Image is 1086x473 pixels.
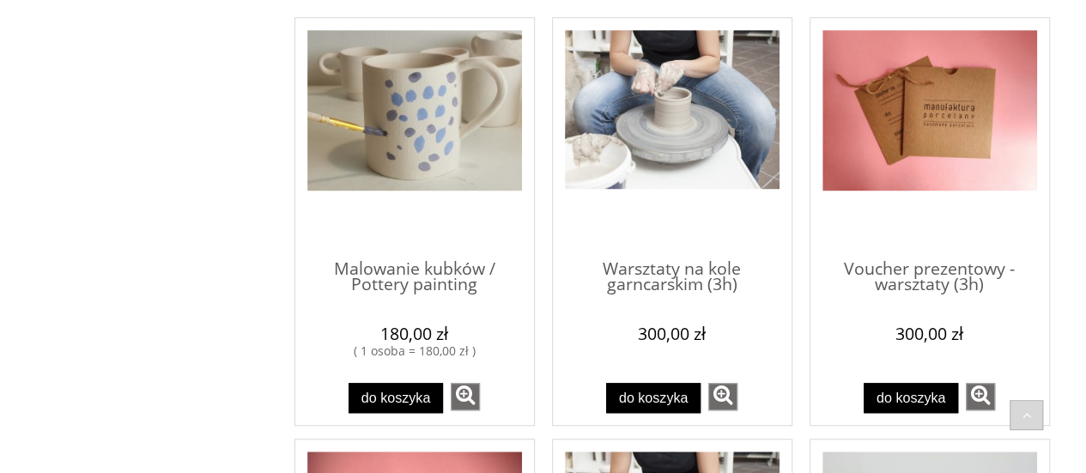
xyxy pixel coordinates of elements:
span: Do koszyka [361,390,431,405]
img: Voucher prezentowy - warsztaty (3h) [822,30,1037,191]
span: Do koszyka [877,390,946,405]
button: Do koszyka Malowanie kubków / Pottery painting [349,383,443,413]
a: Voucher prezentowy - warsztaty (3h) [822,245,1037,312]
span: Do koszyka [619,390,689,405]
span: Voucher prezentowy - warsztaty (3h) [822,245,1037,296]
i: ( 1 osoba = 180,00 zł ) [354,343,476,359]
a: Przejdź do produktu Voucher prezentowy - warsztaty (3h) [822,30,1037,245]
button: Do koszyka Voucher prezentowy - warsztaty (3h) [864,383,958,413]
span: Malowanie kubków / Pottery painting [307,245,522,296]
a: Przejdź do produktu Malowanie kubków / Pottery painting [307,30,522,245]
button: Do koszyka Warsztaty na kole garncarskim (3h) [606,383,701,413]
a: zobacz więcej [966,383,995,410]
em: 180,00 zł [380,322,448,345]
em: 300,00 zł [895,322,963,345]
em: 300,00 zł [638,322,706,345]
a: Warsztaty na kole garncarskim (3h) [565,245,780,312]
img: Malowanie kubków / Pottery painting [307,30,522,191]
span: Warsztaty na kole garncarskim (3h) [565,245,780,296]
img: Warsztaty na kole garncarskim (3h) [565,30,780,190]
a: zobacz więcej [451,383,480,410]
a: Przejdź do produktu Warsztaty na kole garncarskim (3h) [565,30,780,245]
a: Malowanie kubków / Pottery painting [307,245,522,312]
a: zobacz więcej [708,383,737,410]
